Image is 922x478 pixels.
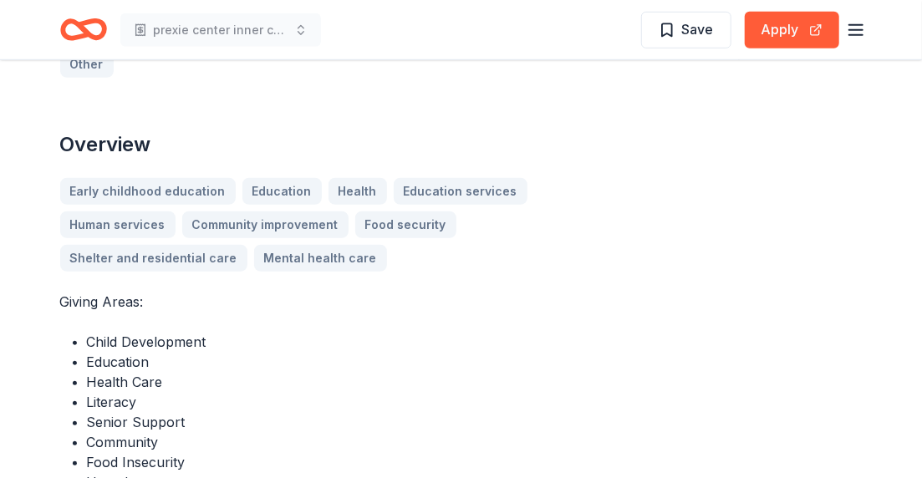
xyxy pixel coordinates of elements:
[154,20,288,40] span: prexie center inner city school WASH hIGH
[60,10,107,49] a: Home
[641,12,731,48] button: Save
[120,13,321,47] button: prexie center inner city school WASH hIGH
[60,292,582,312] p: Giving Areas:
[87,432,582,452] li: Community
[87,452,582,472] li: Food Insecurity
[87,332,582,352] li: Child Development
[87,372,582,392] li: Health Care
[87,412,582,432] li: Senior Support
[745,12,839,48] button: Apply
[60,51,114,78] a: Other
[87,392,582,412] li: Literacy
[87,352,582,372] li: Education
[682,18,714,40] span: Save
[60,131,582,158] h2: Overview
